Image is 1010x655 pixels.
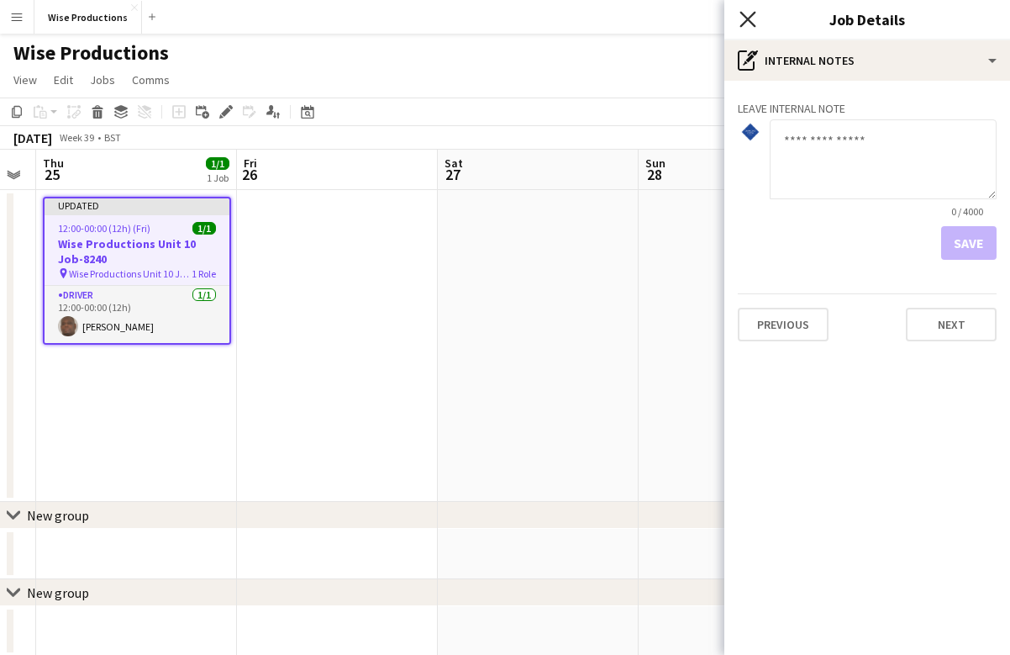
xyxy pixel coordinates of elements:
[643,165,665,184] span: 28
[13,40,169,66] h1: Wise Productions
[83,69,122,91] a: Jobs
[938,205,997,218] span: 0 / 4000
[54,72,73,87] span: Edit
[192,267,216,280] span: 1 Role
[241,165,257,184] span: 26
[13,72,37,87] span: View
[125,69,176,91] a: Comms
[45,198,229,212] div: Updated
[7,69,44,91] a: View
[13,129,52,146] div: [DATE]
[55,131,97,144] span: Week 39
[645,156,665,171] span: Sun
[132,72,170,87] span: Comms
[27,507,89,524] div: New group
[207,172,229,184] div: 1 Job
[738,308,829,341] button: Previous
[43,156,64,171] span: Thu
[43,197,231,345] app-job-card: Updated12:00-00:00 (12h) (Fri)1/1Wise Productions Unit 10 Job-8240 Wise Productions Unit 10 Job-8...
[244,156,257,171] span: Fri
[724,8,1010,30] h3: Job Details
[47,69,80,91] a: Edit
[445,156,463,171] span: Sat
[34,1,142,34] button: Wise Productions
[192,222,216,235] span: 1/1
[45,236,229,267] h3: Wise Productions Unit 10 Job-8240
[738,101,997,116] h3: Leave internal note
[45,286,229,343] app-card-role: Driver1/112:00-00:00 (12h)[PERSON_NAME]
[442,165,463,184] span: 27
[69,267,192,280] span: Wise Productions Unit 10 Job-8240
[206,157,229,170] span: 1/1
[724,40,1010,81] div: Internal notes
[906,308,997,341] button: Next
[27,584,89,601] div: New group
[40,165,64,184] span: 25
[104,131,121,144] div: BST
[58,222,150,235] span: 12:00-00:00 (12h) (Fri)
[90,72,115,87] span: Jobs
